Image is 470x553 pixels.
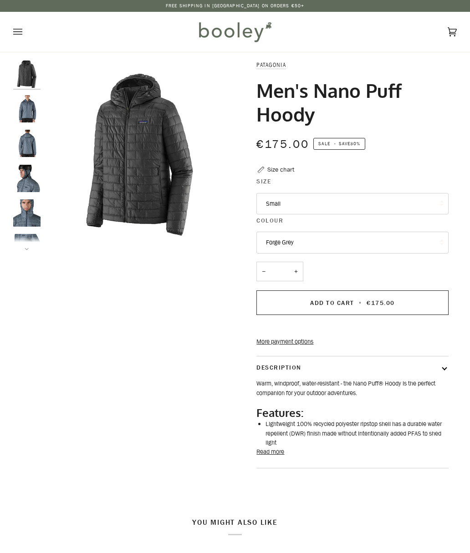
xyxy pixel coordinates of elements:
span: Add to Cart [310,299,354,307]
span: Colour [256,216,283,225]
h2: Features: [256,406,448,420]
div: Patagonia Men's Nano Puff Hoody Forge Grey - Booley Galway [45,61,235,250]
button: Description [256,356,448,380]
em: • [332,140,339,147]
button: + [289,262,303,281]
p: Free Shipping in [GEOGRAPHIC_DATA] on Orders €50+ [166,2,304,10]
span: Sale [318,140,330,147]
p: Warm, windproof, water-resistant - the Nano Puff® Hoody is the perfect companion for your outdoor... [256,379,448,398]
button: Open menu [13,12,41,52]
button: Small [256,193,448,215]
h2: You might also like [13,518,457,535]
span: €175.00 [367,299,394,307]
button: Forge Grey [256,232,448,254]
div: Size chart [267,165,294,174]
img: Booley [195,19,275,45]
a: Patagonia [256,61,286,69]
img: Men's Nano Puff Hoody [13,165,41,192]
input: Quantity [256,262,303,281]
img: Patagonia Men's Nano Puff Hoody - Booley Galway [13,95,41,122]
h1: Men's Nano Puff Hoody [256,79,441,126]
span: €175.00 [256,137,309,152]
img: Men's Nano Puff Hoody [13,199,41,227]
a: More payment options [256,337,448,346]
li: Lightweight 100% recycled polyester ripstop shell has a durable water repellent (DWR) finish made... [266,420,448,447]
img: Men's Nano Puff Hoody [13,234,41,261]
img: Men's Nano Puff Hoody [13,130,41,157]
span: 30% [350,140,360,147]
button: Add to Cart • €175.00 [256,290,448,315]
button: Read more [256,447,284,457]
img: Patagonia Men's Nano Puff Hoody Forge Grey - Booley Galway [13,61,41,88]
span: Save [313,138,365,150]
button: − [256,262,271,281]
span: Size [256,177,271,186]
span: • [356,299,365,307]
img: Patagonia Men&#39;s Nano Puff Hoody Forge Grey - Booley Galway [45,61,235,250]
